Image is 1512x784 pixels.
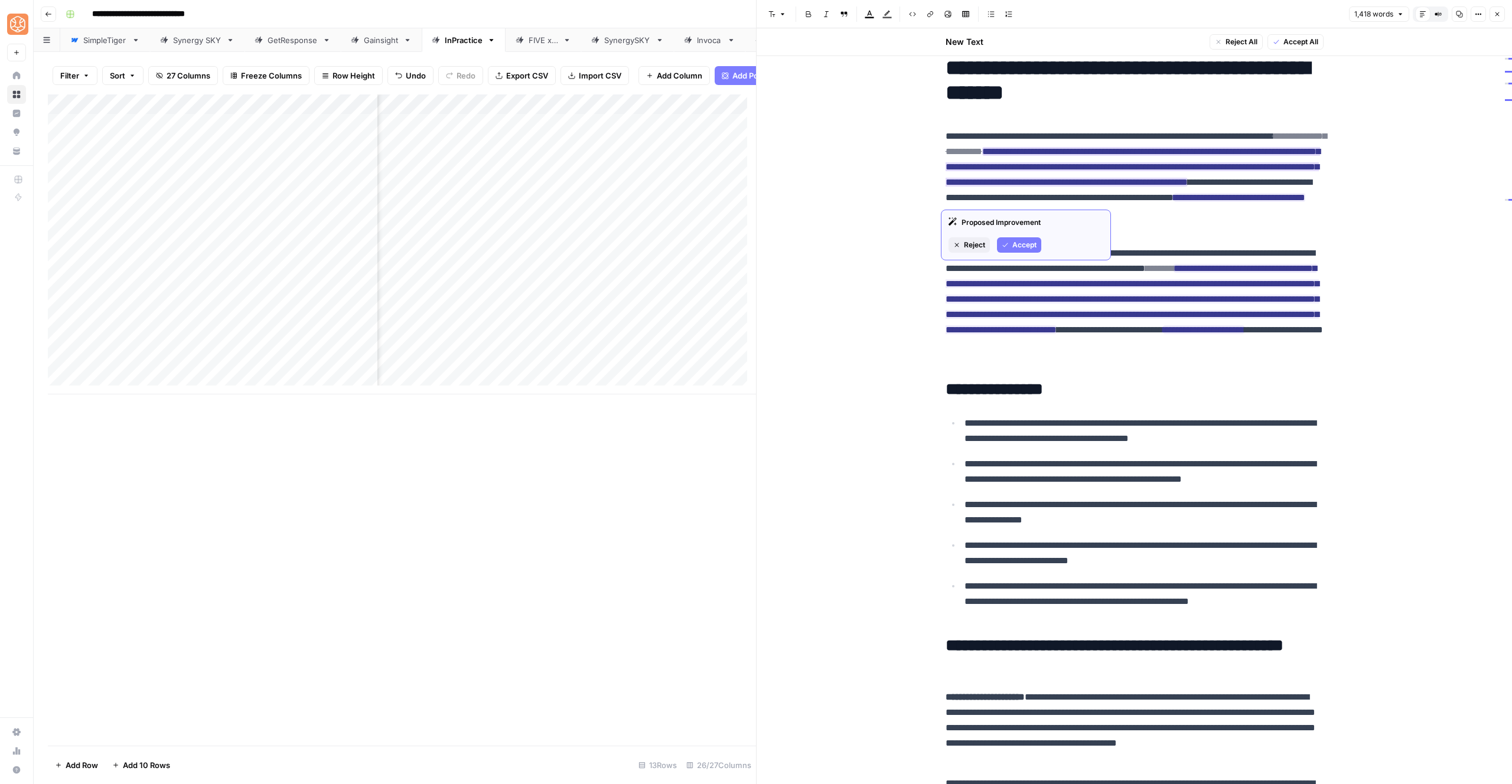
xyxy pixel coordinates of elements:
[7,66,26,85] a: Home
[102,66,144,85] button: Sort
[561,66,629,85] button: Import CSV
[604,34,651,46] div: SynergySKY
[445,34,483,46] div: InPractice
[48,756,105,775] button: Add Row
[715,66,804,85] button: Add Power Agent
[488,66,556,85] button: Export CSV
[7,723,26,741] a: Settings
[1267,34,1324,50] button: Accept All
[7,104,26,123] a: Insights
[406,70,426,81] span: Undo
[1012,240,1037,250] span: Accept
[387,66,434,85] button: Undo
[341,28,422,52] a: Gainsight
[105,756,177,775] button: Add 10 Rows
[634,756,682,775] div: 13 Rows
[150,28,245,52] a: Synergy SKY
[7,14,28,35] img: SimpleTiger Logo
[241,70,302,81] span: Freeze Columns
[1226,37,1257,47] span: Reject All
[438,66,483,85] button: Redo
[697,34,722,46] div: Invoca
[422,28,506,52] a: InPractice
[7,9,26,39] button: Workspace: SimpleTiger
[314,66,383,85] button: Row Height
[638,66,710,85] button: Add Column
[732,70,797,81] span: Add Power Agent
[66,759,98,771] span: Add Row
[7,142,26,161] a: Your Data
[7,123,26,142] a: Opportunities
[173,34,221,46] div: Synergy SKY
[581,28,674,52] a: SynergySKY
[964,240,985,250] span: Reject
[506,70,548,81] span: Export CSV
[529,34,558,46] div: FIVE x 5
[167,70,210,81] span: 27 Columns
[949,217,1103,228] div: Proposed Improvement
[946,36,983,48] h2: New Text
[60,70,79,81] span: Filter
[506,28,581,52] a: FIVE x 5
[83,34,127,46] div: SimpleTiger
[682,756,756,775] div: 26/27 Columns
[268,34,318,46] div: GetResponse
[745,28,843,52] a: EmpowerEMR
[7,760,26,779] button: Help + Support
[1283,37,1318,47] span: Accept All
[1349,6,1409,22] button: 1,418 words
[949,237,990,253] button: Reject
[7,85,26,104] a: Browse
[53,66,97,85] button: Filter
[333,70,375,81] span: Row Height
[457,70,475,81] span: Redo
[148,66,218,85] button: 27 Columns
[123,759,170,771] span: Add 10 Rows
[110,70,125,81] span: Sort
[60,28,150,52] a: SimpleTiger
[579,70,621,81] span: Import CSV
[997,237,1041,253] button: Accept
[674,28,745,52] a: Invoca
[245,28,341,52] a: GetResponse
[223,66,309,85] button: Freeze Columns
[657,70,702,81] span: Add Column
[7,741,26,760] a: Usage
[1210,34,1263,50] button: Reject All
[1354,9,1393,19] span: 1,418 words
[364,34,399,46] div: Gainsight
